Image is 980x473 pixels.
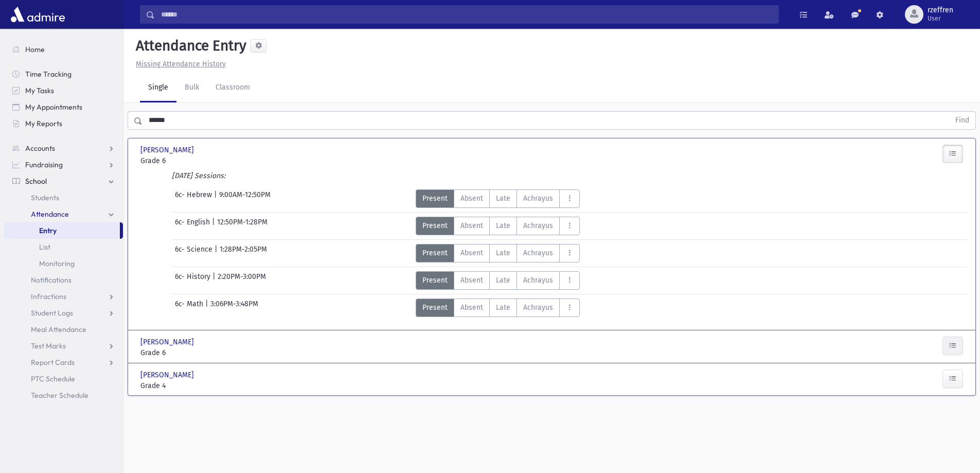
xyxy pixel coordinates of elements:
span: My Reports [25,119,62,128]
span: 1:28PM-2:05PM [220,244,267,262]
span: Notifications [31,275,72,285]
span: Accounts [25,144,55,153]
span: 6c- Hebrew [175,189,214,208]
a: Student Logs [4,305,123,321]
span: Grade 4 [140,380,269,391]
i: [DATE] Sessions: [172,171,225,180]
span: Late [496,302,510,313]
span: Present [422,302,448,313]
span: 9:00AM-12:50PM [219,189,271,208]
span: Present [422,248,448,258]
span: 2:20PM-3:00PM [218,271,266,290]
span: 6c- English [175,217,212,235]
span: School [25,177,47,186]
span: Grade 6 [140,347,269,358]
span: | [205,299,210,317]
span: Students [31,193,59,202]
span: Present [422,220,448,231]
a: Accounts [4,140,123,156]
span: User [928,14,953,23]
a: Teacher Schedule [4,387,123,404]
a: Notifications [4,272,123,288]
span: 6c- Science [175,244,215,262]
a: Attendance [4,206,123,222]
div: AttTypes [416,217,580,235]
span: [PERSON_NAME] [140,370,196,380]
span: Absent [460,248,483,258]
div: AttTypes [416,189,580,208]
h5: Attendance Entry [132,37,246,55]
span: Absent [460,302,483,313]
u: Missing Attendance History [136,60,226,68]
span: Grade 6 [140,155,269,166]
span: | [212,217,217,235]
div: AttTypes [416,244,580,262]
span: Late [496,220,510,231]
span: Late [496,248,510,258]
a: Bulk [176,74,207,102]
a: Infractions [4,288,123,305]
span: 6c- History [175,271,212,290]
span: Report Cards [31,358,75,367]
a: Single [140,74,176,102]
span: Achrayus [523,275,553,286]
a: List [4,239,123,255]
span: rzeffren [928,6,953,14]
span: Entry [39,226,57,235]
span: 3:06PM-3:48PM [210,299,258,317]
span: Meal Attendance [31,325,86,334]
a: Fundraising [4,156,123,173]
a: Meal Attendance [4,321,123,338]
a: My Appointments [4,99,123,115]
span: | [214,189,219,208]
span: Late [496,275,510,286]
a: Monitoring [4,255,123,272]
span: Present [422,275,448,286]
span: Test Marks [31,341,66,351]
span: Achrayus [523,220,553,231]
a: Time Tracking [4,66,123,82]
span: [PERSON_NAME] [140,145,196,155]
span: Absent [460,275,483,286]
span: Absent [460,220,483,231]
a: School [4,173,123,189]
a: My Tasks [4,82,123,99]
span: Attendance [31,209,69,219]
span: Absent [460,193,483,204]
span: Student Logs [31,308,73,318]
span: My Tasks [25,86,54,95]
span: | [215,244,220,262]
a: Students [4,189,123,206]
span: [PERSON_NAME] [140,337,196,347]
span: 6c- Math [175,299,205,317]
a: My Reports [4,115,123,132]
span: 12:50PM-1:28PM [217,217,268,235]
span: PTC Schedule [31,374,75,383]
img: AdmirePro [8,4,67,25]
a: Entry [4,222,120,239]
input: Search [155,5,778,24]
a: Home [4,41,123,58]
a: Test Marks [4,338,123,354]
a: Report Cards [4,354,123,371]
div: AttTypes [416,299,580,317]
span: Teacher Schedule [31,391,88,400]
span: List [39,242,50,252]
span: | [212,271,218,290]
div: AttTypes [416,271,580,290]
span: Late [496,193,510,204]
span: Monitoring [39,259,75,268]
span: Fundraising [25,160,63,169]
span: Achrayus [523,248,553,258]
span: Infractions [31,292,66,301]
span: Time Tracking [25,69,72,79]
span: My Appointments [25,102,82,112]
span: Present [422,193,448,204]
a: Missing Attendance History [132,60,226,68]
span: Home [25,45,45,54]
a: PTC Schedule [4,371,123,387]
span: Achrayus [523,302,553,313]
a: Classroom [207,74,258,102]
button: Find [949,112,975,129]
span: Achrayus [523,193,553,204]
